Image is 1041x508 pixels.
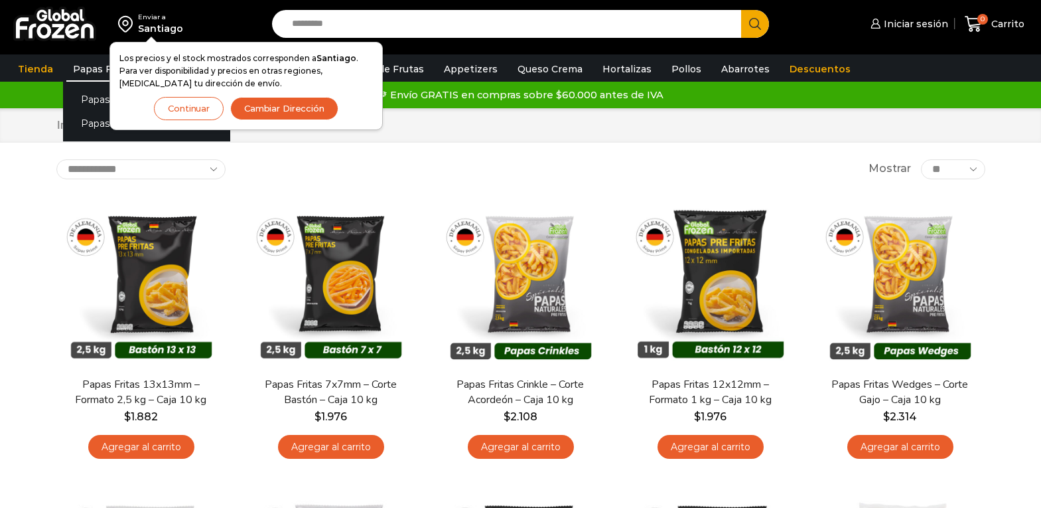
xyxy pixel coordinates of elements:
[665,56,708,82] a: Pollos
[468,435,574,460] a: Agregar al carrito: “Papas Fritas Crinkle - Corte Acordeón - Caja 10 kg”
[511,56,589,82] a: Queso Crema
[56,118,84,133] a: Inicio
[63,112,230,136] a: Papas Especiales
[847,435,953,460] a: Agregar al carrito: “Papas Fritas Wedges – Corte Gajo - Caja 10 kg”
[119,52,373,90] p: Los precios y el stock mostrados corresponden a . Para ver disponibilidad y precios en otras regi...
[867,11,948,37] a: Iniciar sesión
[783,56,857,82] a: Descuentos
[63,87,230,112] a: Papas [PERSON_NAME]
[504,410,510,423] span: $
[596,56,658,82] a: Hortalizas
[868,161,911,177] span: Mostrar
[56,159,226,179] select: Pedido de la tienda
[56,118,171,133] nav: Breadcrumb
[694,410,727,423] bdi: 1.976
[823,377,976,408] a: Papas Fritas Wedges – Corte Gajo – Caja 10 kg
[118,13,138,35] img: address-field-icon.svg
[124,410,131,423] span: $
[314,410,347,423] bdi: 1.976
[88,435,194,460] a: Agregar al carrito: “Papas Fritas 13x13mm - Formato 2,5 kg - Caja 10 kg”
[504,410,537,423] bdi: 2.108
[138,13,183,22] div: Enviar a
[66,56,140,82] a: Papas Fritas
[634,377,786,408] a: Papas Fritas 12x12mm – Formato 1 kg – Caja 10 kg
[961,9,1028,40] a: 0 Carrito
[278,435,384,460] a: Agregar al carrito: “Papas Fritas 7x7mm - Corte Bastón - Caja 10 kg”
[341,56,431,82] a: Pulpa de Frutas
[658,435,764,460] a: Agregar al carrito: “Papas Fritas 12x12mm - Formato 1 kg - Caja 10 kg”
[437,56,504,82] a: Appetizers
[316,53,356,63] strong: Santiago
[883,410,917,423] bdi: 2.314
[154,97,224,120] button: Continuar
[977,14,988,25] span: 0
[880,17,948,31] span: Iniciar sesión
[444,377,596,408] a: Papas Fritas Crinkle – Corte Acordeón – Caja 10 kg
[64,377,217,408] a: Papas Fritas 13x13mm – Formato 2,5 kg – Caja 10 kg
[694,410,701,423] span: $
[314,410,321,423] span: $
[988,17,1024,31] span: Carrito
[124,410,158,423] bdi: 1.882
[11,56,60,82] a: Tienda
[715,56,776,82] a: Abarrotes
[741,10,769,38] button: Search button
[883,410,890,423] span: $
[138,22,183,35] div: Santiago
[254,377,407,408] a: Papas Fritas 7x7mm – Corte Bastón – Caja 10 kg
[230,97,338,120] button: Cambiar Dirección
